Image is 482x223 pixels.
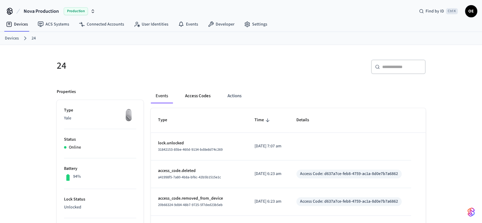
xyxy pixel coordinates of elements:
[467,207,475,217] img: SeamLogoGradient.69752ec5.svg
[158,147,223,152] span: 31842153-85be-460d-9134-bd8e8d74c269
[64,166,136,172] p: Battery
[158,175,221,180] span: a41998f5-7a80-4b8a-bf6c-42b5b1515e1c
[64,107,136,114] p: Type
[239,19,272,30] a: Settings
[465,5,477,17] button: OE
[69,144,81,151] p: Online
[203,19,239,30] a: Developer
[121,107,136,122] img: August Wifi Smart Lock 3rd Gen, Silver, Front
[73,173,81,180] p: 94%
[158,202,223,208] span: 20b66324-9d84-48b7-9725-5f7ded23b5eb
[64,204,136,211] p: Unlocked
[64,196,136,203] p: Lock Status
[158,195,240,202] p: access_code.removed_from_device
[158,140,240,146] p: lock.unlocked
[300,198,398,205] div: Access Code: d637a7ce-feb8-4759-ac1a-8d0e7b7a6862
[5,35,19,42] a: Devices
[180,89,215,103] button: Access Codes
[129,19,173,30] a: User Identities
[151,89,173,103] button: Events
[57,89,76,95] p: Properties
[254,171,281,177] p: [DATE] 6:23 am
[151,89,426,103] div: ant example
[64,7,88,15] span: Production
[32,35,36,42] a: 24
[64,115,136,122] p: Yale
[223,89,246,103] button: Actions
[158,168,240,174] p: access_code.deleted
[254,143,281,149] p: [DATE] 7:07 am
[24,8,59,15] span: Nova Production
[296,115,317,125] span: Details
[33,19,74,30] a: ACS Systems
[57,60,238,72] h5: 24
[446,8,458,14] span: Ctrl K
[300,171,398,177] div: Access Code: d637a7ce-feb8-4759-ac1a-8d0e7b7a6862
[426,8,444,14] span: Find by ID
[254,198,281,205] p: [DATE] 6:23 am
[414,6,463,17] div: Find by IDCtrl K
[158,115,175,125] span: Type
[1,19,33,30] a: Devices
[74,19,129,30] a: Connected Accounts
[173,19,203,30] a: Events
[64,136,136,143] p: Status
[254,115,271,125] span: Time
[466,6,477,17] span: OE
